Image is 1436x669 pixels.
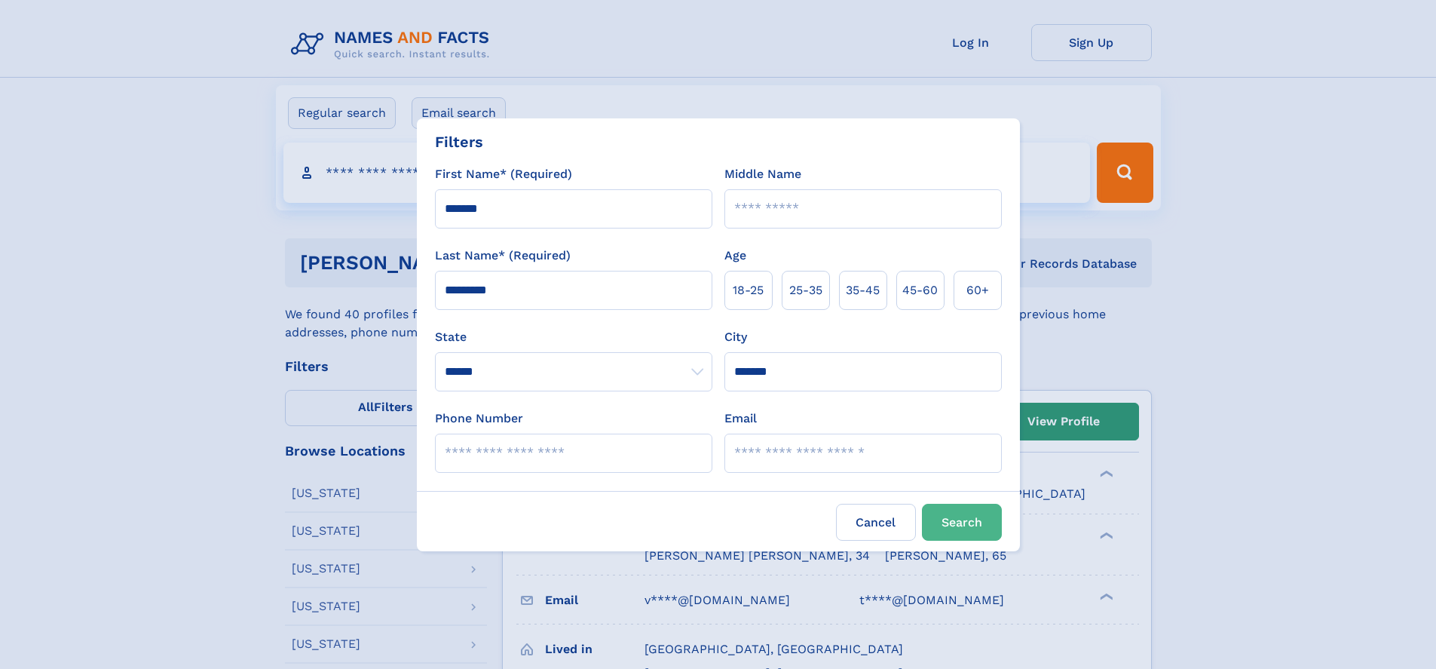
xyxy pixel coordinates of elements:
[724,328,747,346] label: City
[966,281,989,299] span: 60+
[435,410,523,428] label: Phone Number
[435,328,712,346] label: State
[733,281,764,299] span: 18‑25
[724,410,757,428] label: Email
[435,165,572,183] label: First Name* (Required)
[435,130,483,153] div: Filters
[902,281,938,299] span: 45‑60
[724,165,801,183] label: Middle Name
[789,281,822,299] span: 25‑35
[846,281,880,299] span: 35‑45
[922,504,1002,541] button: Search
[836,504,916,541] label: Cancel
[435,247,571,265] label: Last Name* (Required)
[724,247,746,265] label: Age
